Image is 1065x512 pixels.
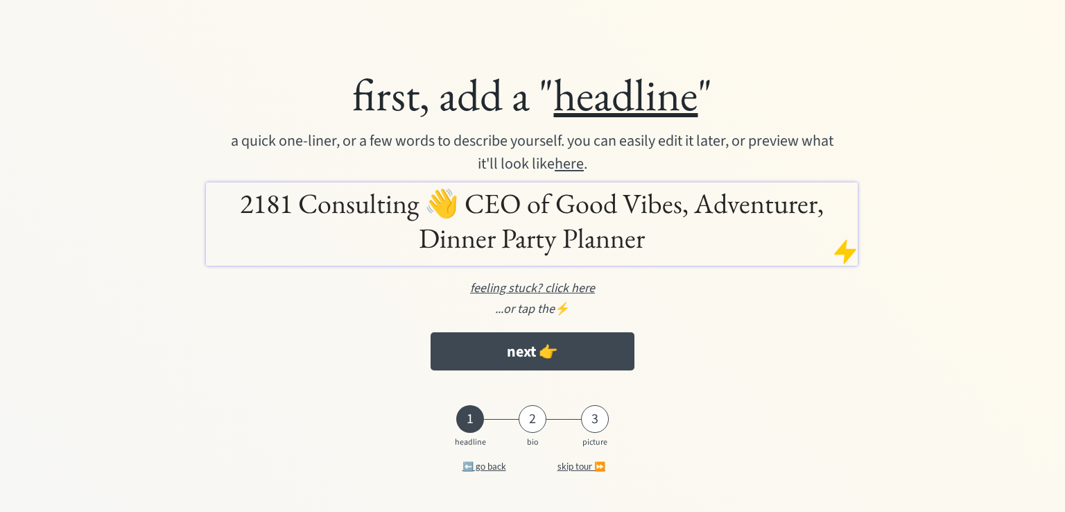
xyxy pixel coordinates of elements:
div: ⚡️ [132,300,934,318]
div: headline [453,438,487,447]
div: first, add a " " [132,67,934,123]
div: 3 [581,411,609,427]
em: ...or tap the [495,300,555,318]
button: skip tour ⏩ [536,452,626,480]
div: bio [515,438,550,447]
div: 2 [519,411,546,427]
div: picture [578,438,612,447]
u: feeling stuck? click here [470,280,595,297]
u: here [555,153,584,175]
button: ⬅️ go back [439,452,529,480]
div: a quick one-liner, or a few words to describe yourself. you can easily edit it later, or preview ... [227,130,839,176]
u: headline [553,65,698,123]
button: next 👉 [431,332,634,370]
h1: 2181 Consulting 👋 CEO of Good Vibes, Adventurer, Dinner Party Planner [209,186,854,255]
div: 1 [456,411,484,427]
